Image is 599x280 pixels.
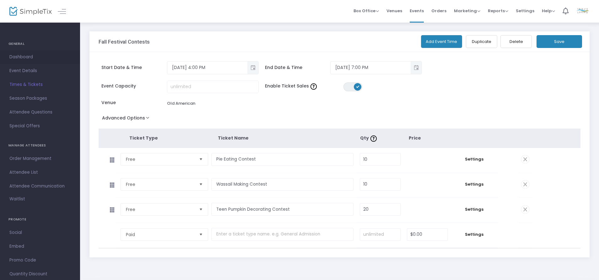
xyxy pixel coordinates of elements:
span: Ticket Type [129,135,158,141]
button: Add Event Time [421,35,462,48]
input: Enter a ticket type name. e.g. General Admission [211,178,353,191]
button: Toggle popup [411,61,422,74]
span: Venues [386,3,402,19]
button: Delete [500,35,532,48]
span: Free [126,181,194,188]
span: Help [542,8,555,14]
span: Attendee List [9,168,71,177]
h4: MANAGE ATTENDEES [8,139,72,152]
h4: PROMOTE [8,213,72,226]
span: Marketing [454,8,480,14]
span: Orders [431,3,446,19]
img: question-mark [370,135,377,142]
span: Times & Tickets [9,81,71,89]
span: Dashboard [9,53,71,61]
span: Settings [454,156,495,162]
span: Reports [488,8,508,14]
span: Attendee Questions [9,108,71,116]
button: Select [197,229,205,240]
span: Special Offers [9,122,71,130]
span: Venue [101,99,167,106]
span: Settings [454,231,495,238]
input: unlimited [360,229,400,240]
button: Advanced Options [99,114,155,125]
span: Price [409,135,421,141]
input: Select date & time [167,62,247,73]
span: Event Details [9,67,71,75]
input: Enter a ticket type name. e.g. General Admission [211,203,353,216]
span: Order Management [9,155,71,163]
span: Season Packages [9,94,71,103]
span: Free [126,156,194,162]
img: question-mark [310,83,317,90]
span: Attendee Communication [9,182,71,190]
span: Event Capacity [101,83,167,89]
button: Toggle popup [247,61,258,74]
input: Price [407,229,447,240]
span: Quantity Discount [9,270,71,278]
span: Settings [516,3,534,19]
span: ON [356,85,359,88]
span: Box Office [353,8,379,14]
button: Select [197,203,205,215]
span: Events [410,3,424,19]
button: Select [197,153,205,165]
div: Old American [167,100,195,107]
span: Promo Code [9,256,71,264]
input: Enter a ticket type name. e.g. General Admission [211,228,353,241]
input: Enter a ticket type name. e.g. General Admission [211,153,353,166]
span: Ticket Name [218,135,249,141]
span: Start Date & Time [101,64,167,71]
span: Waitlist [9,196,25,202]
input: unlimited [167,81,258,93]
h3: Fall Festival Contests [99,39,150,45]
span: Qty [360,135,378,141]
span: Embed [9,242,71,251]
span: End Date & Time [265,64,331,71]
button: Save [537,35,582,48]
input: Select date & time [331,62,411,73]
button: Select [197,178,205,190]
button: Duplicate [466,35,497,48]
span: Settings [454,181,495,188]
span: Social [9,229,71,237]
span: Enable Ticket Sales [265,83,343,89]
h4: GENERAL [8,38,72,50]
span: Free [126,206,194,213]
span: Settings [454,206,495,213]
span: Paid [126,231,194,238]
